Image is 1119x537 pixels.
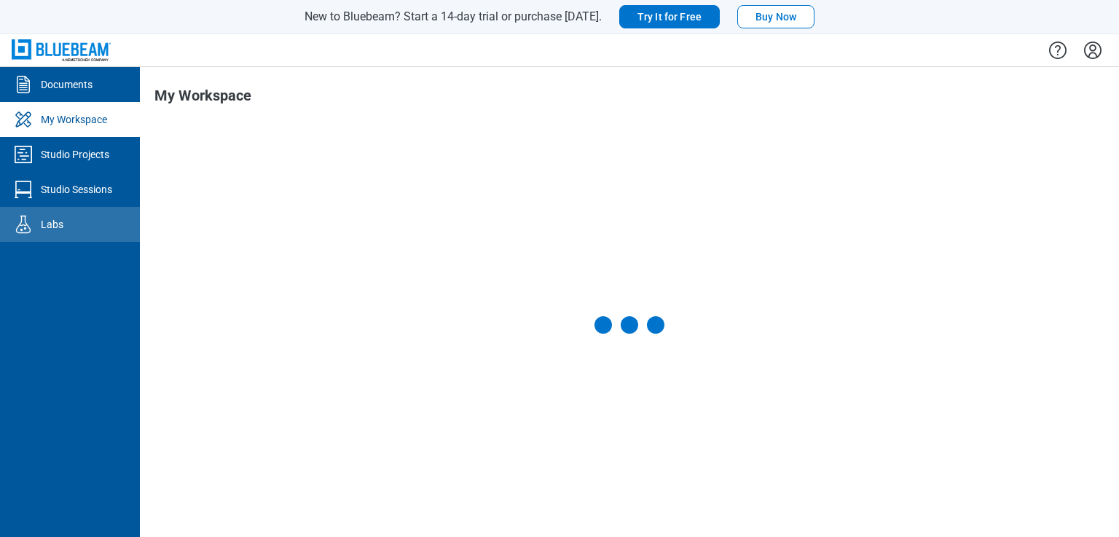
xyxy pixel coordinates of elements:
div: Documents [41,77,93,92]
span: New to Bluebeam? Start a 14-day trial or purchase [DATE]. [305,9,602,23]
svg: My Workspace [12,108,35,131]
h1: My Workspace [154,87,251,111]
div: Studio Projects [41,147,109,162]
svg: Studio Projects [12,143,35,166]
button: Try It for Free [619,5,720,28]
div: Labs [41,217,63,232]
button: Settings [1081,38,1104,63]
svg: Labs [12,213,35,236]
div: Loading My Workspace [594,316,664,334]
svg: Documents [12,73,35,96]
svg: Studio Sessions [12,178,35,201]
div: Studio Sessions [41,182,112,197]
div: My Workspace [41,112,107,127]
img: Bluebeam, Inc. [12,39,111,60]
button: Buy Now [737,5,814,28]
